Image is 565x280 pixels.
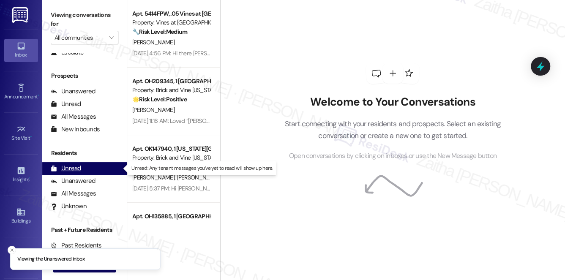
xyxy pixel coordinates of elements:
a: Insights • [4,163,38,186]
div: Apt. OK147940, 1 [US_STATE][GEOGRAPHIC_DATA] [132,144,210,153]
button: Close toast [8,246,16,254]
div: Property: Brick and Vine [US_STATE] [132,86,210,95]
strong: 🌟 Risk Level: Positive [132,95,187,103]
input: All communities [55,31,105,44]
a: Site Visit • [4,122,38,145]
div: Prospects [42,71,127,80]
span: • [30,134,32,140]
strong: 🔧 Risk Level: Medium [132,28,187,35]
p: Unread: Any tenant messages you've yet to read will show up here. [131,165,273,172]
p: Start connecting with your residents and prospects. Select an existing conversation or create a n... [272,118,513,142]
a: Leads [4,247,38,269]
div: [DATE] 4:56 PM: Hi there [PERSON_NAME]. I'm confused, I was told you were no longer available to us [132,49,379,57]
div: Residents [42,149,127,158]
label: Viewing conversations for [51,8,118,31]
div: Unread [51,164,81,173]
div: Unread [51,100,81,109]
div: Apt. 5414FPW, .05 Vines at [GEOGRAPHIC_DATA] [132,9,210,18]
i:  [109,34,114,41]
div: Property: Brick and Vine [US_STATE][GEOGRAPHIC_DATA] [132,153,210,162]
span: [PERSON_NAME] [177,174,219,181]
div: New Inbounds [51,125,100,134]
div: Past Residents [51,241,102,250]
p: Viewing the Unanswered inbox [17,256,85,263]
div: All Messages [51,189,96,198]
div: Apt. OH209345, 1 [GEOGRAPHIC_DATA] [132,77,210,86]
div: Past + Future Residents [42,226,127,234]
div: Property: Vines at [GEOGRAPHIC_DATA] [132,18,210,27]
div: Unanswered [51,87,96,96]
span: Open conversations by clicking on inboxes or use the New Message button [289,151,497,161]
div: Unanswered [51,177,96,185]
span: [PERSON_NAME] [132,174,177,181]
div: Apt. OH135885, 1 [GEOGRAPHIC_DATA] [132,212,210,221]
div: Unknown [51,202,87,211]
a: Inbox [4,39,38,62]
div: Escalate [51,48,84,57]
span: [PERSON_NAME] [132,38,175,46]
a: Buildings [4,205,38,228]
span: [PERSON_NAME] [132,106,175,114]
img: ResiDesk Logo [12,7,30,23]
span: • [38,92,39,98]
span: • [29,175,30,181]
h2: Welcome to Your Conversations [272,95,513,109]
div: All Messages [51,112,96,121]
